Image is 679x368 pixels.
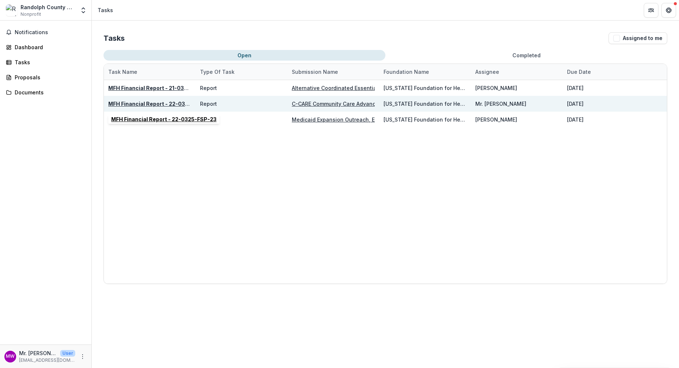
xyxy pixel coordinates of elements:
[287,64,379,80] div: Submission Name
[563,68,595,76] div: Due Date
[104,34,125,43] h2: Tasks
[471,68,504,76] div: Assignee
[200,116,217,123] div: Report
[609,32,667,44] button: Assigned to me
[563,64,654,80] div: Due Date
[567,84,584,92] div: [DATE]
[292,101,429,107] a: C-CARE Community Care Advancing Response Efforts
[98,6,113,14] div: Tasks
[19,357,75,364] p: [EMAIL_ADDRESS][DOMAIN_NAME]
[21,3,75,11] div: Randolph County Caring Community Inc
[644,3,658,18] button: Partners
[108,116,213,123] a: MFH Financial Report - 23-0426-ME-24
[104,64,196,80] div: Task Name
[567,100,584,108] div: [DATE]
[3,41,88,53] a: Dashboard
[3,26,88,38] button: Notifications
[384,116,466,123] div: [US_STATE] Foundation for Health
[15,89,83,96] div: Documents
[15,73,83,81] div: Proposals
[292,85,402,91] a: Alternative Coordinated Essential Services
[3,71,88,83] a: Proposals
[200,84,217,92] div: Report
[196,64,287,80] div: Type of Task
[15,29,86,36] span: Notifications
[60,350,75,357] p: User
[200,100,217,108] div: Report
[104,50,385,61] button: Open
[287,68,342,76] div: Submission Name
[19,349,57,357] p: Mr. [PERSON_NAME]
[384,100,466,108] div: [US_STATE] Foundation for Health
[196,68,239,76] div: Type of Task
[379,64,471,80] div: Foundation Name
[104,68,142,76] div: Task Name
[292,116,434,123] a: Medicaid Expansion Outreach, Enrollment and Renewal
[78,3,88,18] button: Open entity switcher
[6,354,15,359] div: Mr. Brian Williams
[471,64,563,80] div: Assignee
[15,58,83,66] div: Tasks
[6,4,18,16] img: Randolph County Caring Community Inc
[3,56,88,68] a: Tasks
[15,43,83,51] div: Dashboard
[567,116,584,123] div: [DATE]
[78,352,87,361] button: More
[475,84,517,92] div: [PERSON_NAME]
[475,116,517,123] div: [PERSON_NAME]
[95,5,116,15] nav: breadcrumb
[108,101,214,107] a: MFH Financial Report - 22-0325-FSP-23
[3,86,88,98] a: Documents
[108,85,208,91] a: MFH Financial Report - 21-0391-DC-21
[379,68,433,76] div: Foundation Name
[475,100,526,108] div: Mr. [PERSON_NAME]
[384,84,466,92] div: [US_STATE] Foundation for Health
[661,3,676,18] button: Get Help
[385,50,667,61] button: Completed
[21,11,41,18] span: Nonprofit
